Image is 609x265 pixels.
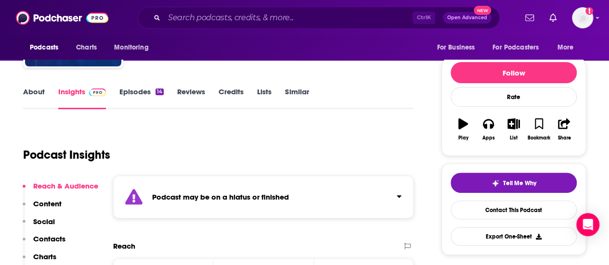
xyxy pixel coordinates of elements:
[572,7,593,28] button: Show profile menu
[572,7,593,28] span: Logged in as kaylaslusseratria
[451,227,577,246] button: Export One-Sheet
[23,181,98,199] button: Reach & Audience
[572,7,593,28] img: User Profile
[451,201,577,219] a: Contact This Podcast
[164,10,413,25] input: Search podcasts, credits, & more...
[23,234,65,252] button: Contacts
[430,38,487,57] button: open menu
[526,112,551,147] button: Bookmark
[492,179,499,187] img: tell me why sparkle
[501,112,526,147] button: List
[23,87,45,109] a: About
[70,38,103,57] a: Charts
[528,135,550,141] div: Bookmark
[33,217,55,226] p: Social
[451,173,577,193] button: tell me why sparkleTell Me Why
[113,176,414,218] section: Click to expand status details
[113,241,135,251] h2: Reach
[257,87,272,109] a: Lists
[451,62,577,83] button: Follow
[521,10,538,26] a: Show notifications dropdown
[33,181,98,190] p: Reach & Audience
[551,38,586,57] button: open menu
[447,15,487,20] span: Open Advanced
[23,38,71,57] button: open menu
[486,38,553,57] button: open menu
[23,148,110,162] h1: Podcast Insights
[545,10,560,26] a: Show notifications dropdown
[138,7,500,29] div: Search podcasts, credits, & more...
[451,112,476,147] button: Play
[16,9,108,27] img: Podchaser - Follow, Share and Rate Podcasts
[119,87,164,109] a: Episodes14
[557,135,570,141] div: Share
[474,6,491,15] span: New
[114,41,148,54] span: Monitoring
[492,41,539,54] span: For Podcasters
[23,199,62,217] button: Content
[33,252,56,261] p: Charts
[503,179,536,187] span: Tell Me Why
[89,88,106,96] img: Podchaser Pro
[451,87,577,107] div: Rate
[285,87,309,109] a: Similar
[476,112,501,147] button: Apps
[177,87,205,109] a: Reviews
[33,199,62,208] p: Content
[437,41,475,54] span: For Business
[585,7,593,15] svg: Add a profile image
[552,112,577,147] button: Share
[76,41,97,54] span: Charts
[107,38,161,57] button: open menu
[557,41,574,54] span: More
[576,213,599,236] div: Open Intercom Messenger
[443,12,492,24] button: Open AdvancedNew
[33,234,65,243] p: Contacts
[23,217,55,235] button: Social
[458,135,468,141] div: Play
[510,135,518,141] div: List
[155,88,164,95] div: 14
[413,12,435,24] span: Ctrl K
[219,87,244,109] a: Credits
[482,135,495,141] div: Apps
[152,192,289,202] strong: Podcast may be on a hiatus or finished
[58,87,106,109] a: InsightsPodchaser Pro
[30,41,58,54] span: Podcasts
